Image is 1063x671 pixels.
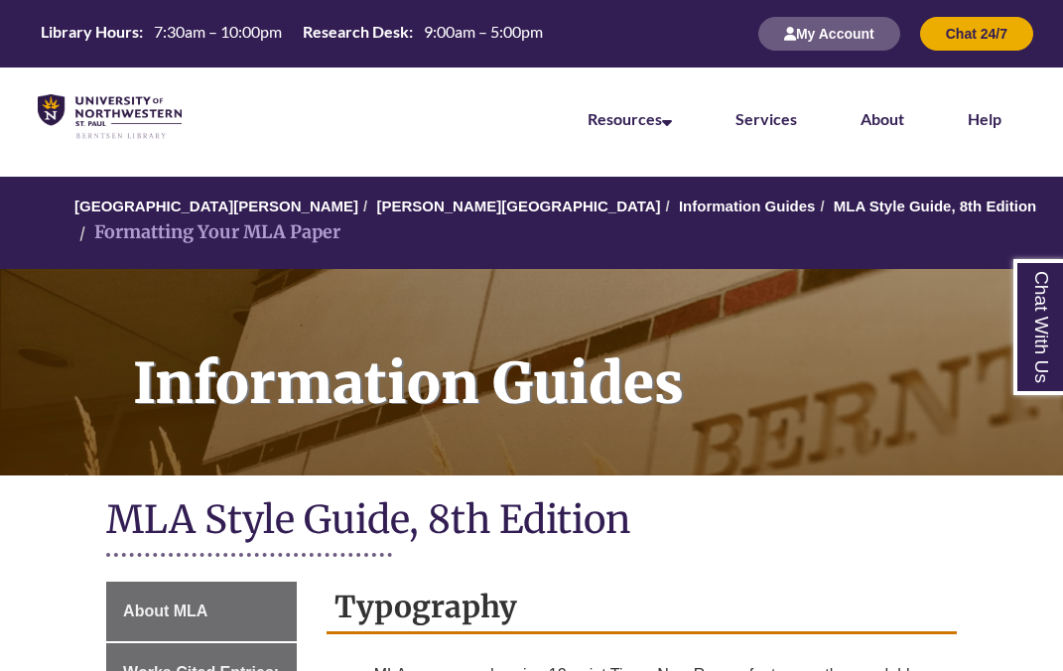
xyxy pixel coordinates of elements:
[295,21,416,43] th: Research Desk:
[861,109,904,128] a: About
[327,582,957,634] h2: Typography
[74,198,358,214] a: [GEOGRAPHIC_DATA][PERSON_NAME]
[588,109,672,128] a: Resources
[33,21,551,46] table: Hours Today
[735,109,797,128] a: Services
[154,22,282,41] span: 7:30am – 10:00pm
[834,198,1036,214] a: MLA Style Guide, 8th Edition
[33,21,146,43] th: Library Hours:
[111,269,1063,450] h1: Information Guides
[106,582,297,641] a: About MLA
[679,198,816,214] a: Information Guides
[123,603,207,619] span: About MLA
[758,17,900,51] button: My Account
[920,17,1033,51] button: Chat 24/7
[424,22,543,41] span: 9:00am – 5:00pm
[106,495,957,548] h1: MLA Style Guide, 8th Edition
[920,25,1033,42] a: Chat 24/7
[74,218,340,247] li: Formatting Your MLA Paper
[33,21,551,48] a: Hours Today
[758,25,900,42] a: My Account
[376,198,660,214] a: [PERSON_NAME][GEOGRAPHIC_DATA]
[38,94,182,140] img: UNWSP Library Logo
[968,109,1001,128] a: Help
